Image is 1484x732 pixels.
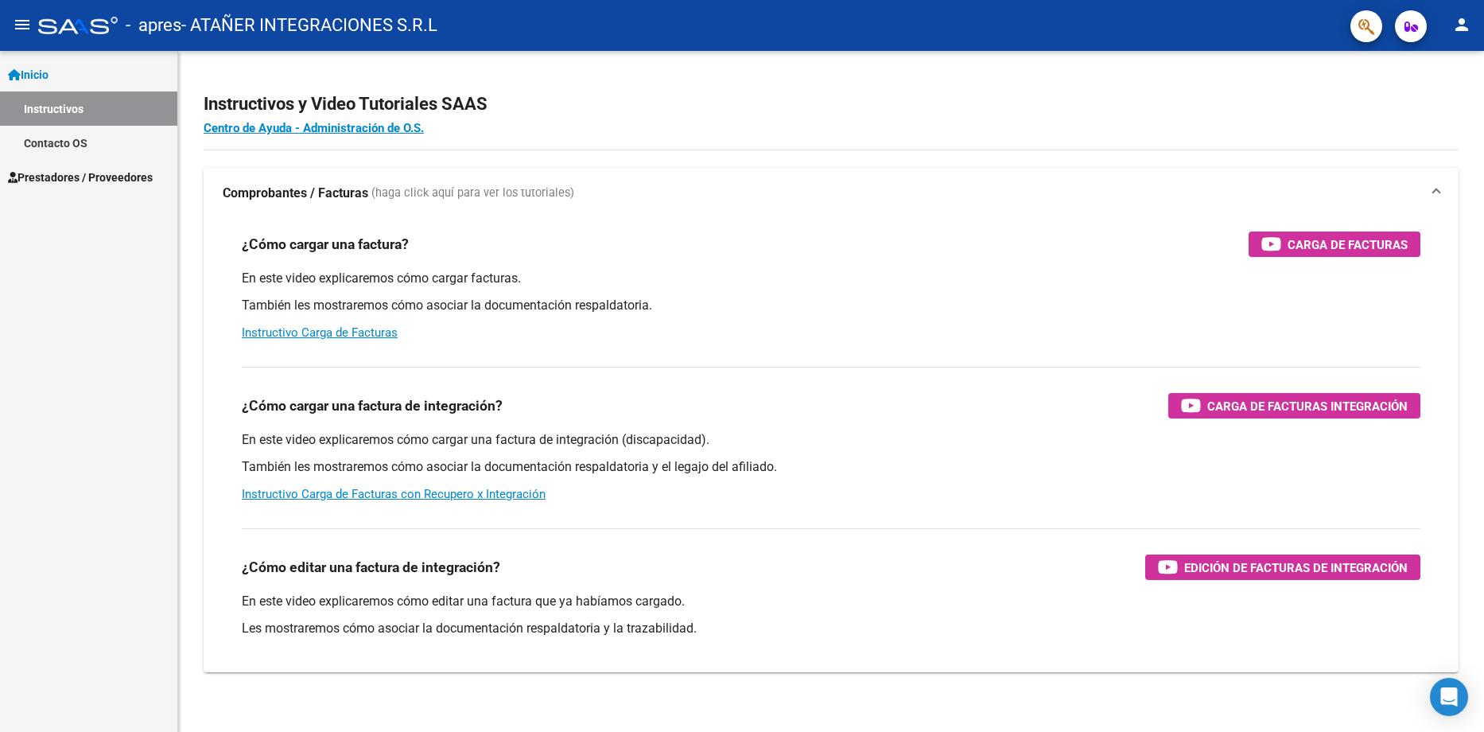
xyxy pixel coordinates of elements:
[1184,558,1408,578] span: Edición de Facturas de integración
[204,219,1459,672] div: Comprobantes / Facturas (haga click aquí para ver los tutoriales)
[13,15,32,34] mat-icon: menu
[204,121,424,135] a: Centro de Ayuda - Administración de O.S.
[1452,15,1471,34] mat-icon: person
[181,8,437,43] span: - ATAÑER INTEGRACIONES S.R.L
[242,233,409,255] h3: ¿Cómo cargar una factura?
[204,168,1459,219] mat-expansion-panel-header: Comprobantes / Facturas (haga click aquí para ver los tutoriales)
[242,556,500,578] h3: ¿Cómo editar una factura de integración?
[8,169,153,186] span: Prestadores / Proveedores
[242,297,1420,314] p: También les mostraremos cómo asociar la documentación respaldatoria.
[242,620,1420,637] p: Les mostraremos cómo asociar la documentación respaldatoria y la trazabilidad.
[242,431,1420,449] p: En este video explicaremos cómo cargar una factura de integración (discapacidad).
[204,89,1459,119] h2: Instructivos y Video Tutoriales SAAS
[1249,232,1420,257] button: Carga de Facturas
[242,487,546,501] a: Instructivo Carga de Facturas con Recupero x Integración
[223,185,368,202] strong: Comprobantes / Facturas
[1168,393,1420,419] button: Carga de Facturas Integración
[1288,235,1408,255] span: Carga de Facturas
[242,325,398,340] a: Instructivo Carga de Facturas
[242,593,1420,610] p: En este video explicaremos cómo editar una factura que ya habíamos cargado.
[242,395,503,417] h3: ¿Cómo cargar una factura de integración?
[1207,396,1408,416] span: Carga de Facturas Integración
[8,66,49,84] span: Inicio
[242,458,1420,476] p: También les mostraremos cómo asociar la documentación respaldatoria y el legajo del afiliado.
[1145,555,1420,580] button: Edición de Facturas de integración
[371,185,574,202] span: (haga click aquí para ver los tutoriales)
[126,8,181,43] span: - apres
[242,270,1420,287] p: En este video explicaremos cómo cargar facturas.
[1430,678,1468,716] div: Open Intercom Messenger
